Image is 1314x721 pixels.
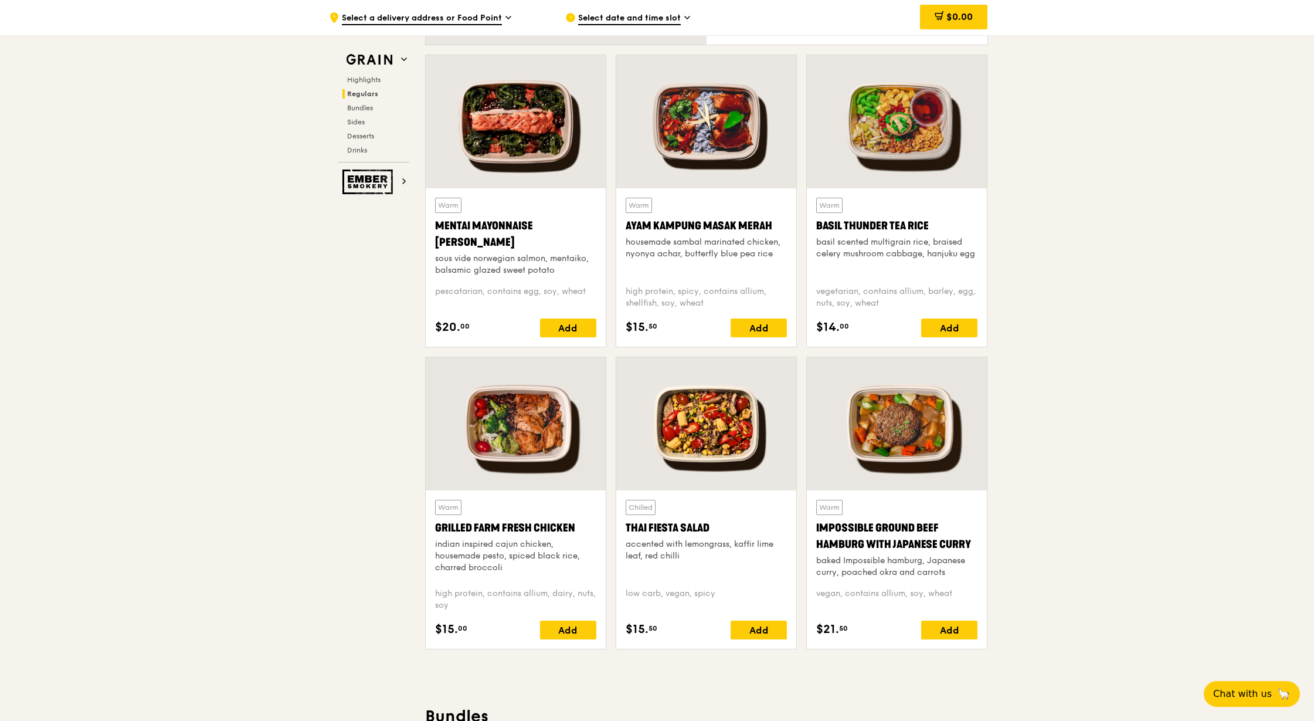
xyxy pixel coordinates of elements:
span: $15. [435,621,458,638]
div: Add [731,319,787,337]
span: 50 [839,624,848,633]
span: Regulars [347,90,378,98]
div: Add [921,319,977,337]
div: Ayam Kampung Masak Merah [626,218,787,234]
div: sous vide norwegian salmon, mentaiko, balsamic glazed sweet potato [435,253,596,276]
span: 00 [460,321,470,331]
img: Grain web logo [342,49,396,70]
span: $21. [816,621,839,638]
img: Ember Smokery web logo [342,170,396,194]
span: Desserts [347,132,374,140]
div: accented with lemongrass, kaffir lime leaf, red chilli [626,539,787,562]
div: basil scented multigrain rice, braised celery mushroom cabbage, hanjuku egg [816,236,977,260]
div: high protein, spicy, contains allium, shellfish, soy, wheat [626,286,787,309]
div: baked Impossible hamburg, Japanese curry, poached okra and carrots [816,555,977,578]
button: Chat with us🦙 [1204,681,1300,707]
span: 50 [648,624,657,633]
div: Add [922,16,978,35]
div: low carb, vegan, spicy [626,588,787,611]
div: high protein, contains allium, dairy, nuts, soy [435,588,596,611]
div: Warm [816,500,843,515]
span: Select a delivery address or Food Point [342,12,502,25]
div: vegetarian, contains allium, barley, egg, nuts, soy, wheat [816,286,977,309]
div: Chilled [626,500,656,515]
div: Warm [435,198,461,213]
span: $20. [435,319,460,336]
span: 50 [648,321,657,331]
div: Grilled Farm Fresh Chicken [435,520,596,536]
span: 🦙 [1276,687,1291,701]
div: Thai Fiesta Salad [626,520,787,536]
span: $0.00 [946,11,973,22]
div: Warm [626,198,652,213]
span: Highlights [347,76,381,84]
span: $15. [626,621,648,638]
span: Sides [347,118,365,126]
span: Bundles [347,104,373,112]
div: indian inspired cajun chicken, housemade pesto, spiced black rice, charred broccoli [435,539,596,574]
div: Add [540,621,596,639]
span: $14. [816,319,840,336]
div: housemade sambal marinated chicken, nyonya achar, butterfly blue pea rice [626,236,787,260]
span: 00 [458,624,467,633]
div: Impossible Ground Beef Hamburg with Japanese Curry [816,520,977,553]
span: $15. [626,319,648,336]
div: Add [731,621,787,639]
span: Select date and time slot [578,12,681,25]
div: Warm [435,500,461,515]
span: Drinks [347,146,367,154]
div: Add [540,319,596,337]
span: 00 [840,321,849,331]
div: Mentai Mayonnaise [PERSON_NAME] [435,218,596,251]
div: Add [921,621,977,639]
div: Basil Thunder Tea Rice [816,218,977,234]
div: Warm [816,198,843,213]
div: vegan, contains allium, soy, wheat [816,588,977,611]
div: pescatarian, contains egg, soy, wheat [435,286,596,309]
span: Chat with us [1213,687,1272,701]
